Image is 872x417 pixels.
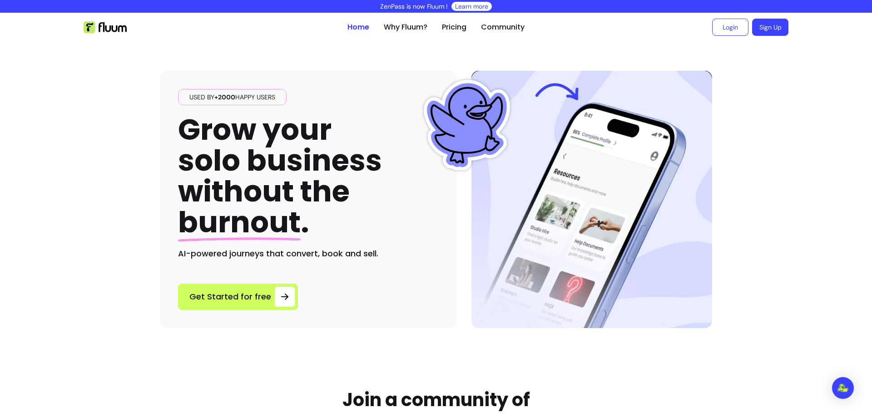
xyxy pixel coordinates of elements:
a: Why Fluum? [384,22,427,33]
a: Learn more [455,2,488,11]
a: Community [481,22,525,33]
a: Pricing [442,22,466,33]
a: Home [347,22,369,33]
h2: AI-powered journeys that convert, book and sell. [178,247,439,260]
span: Used by happy users [186,93,279,102]
a: Sign Up [752,19,788,36]
span: burnout [178,202,301,242]
img: Fluum Duck sticker [421,80,512,171]
img: Fluum Logo [84,21,127,33]
div: Open Intercom Messenger [832,377,854,399]
img: Hero [471,71,712,328]
a: Login [712,19,748,36]
a: Get Started for free [178,284,298,310]
p: ZenPass is now Fluum ! [380,2,448,11]
span: Get Started for free [189,290,271,303]
h1: Grow your solo business without the . [178,114,382,238]
span: +2000 [214,93,235,101]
